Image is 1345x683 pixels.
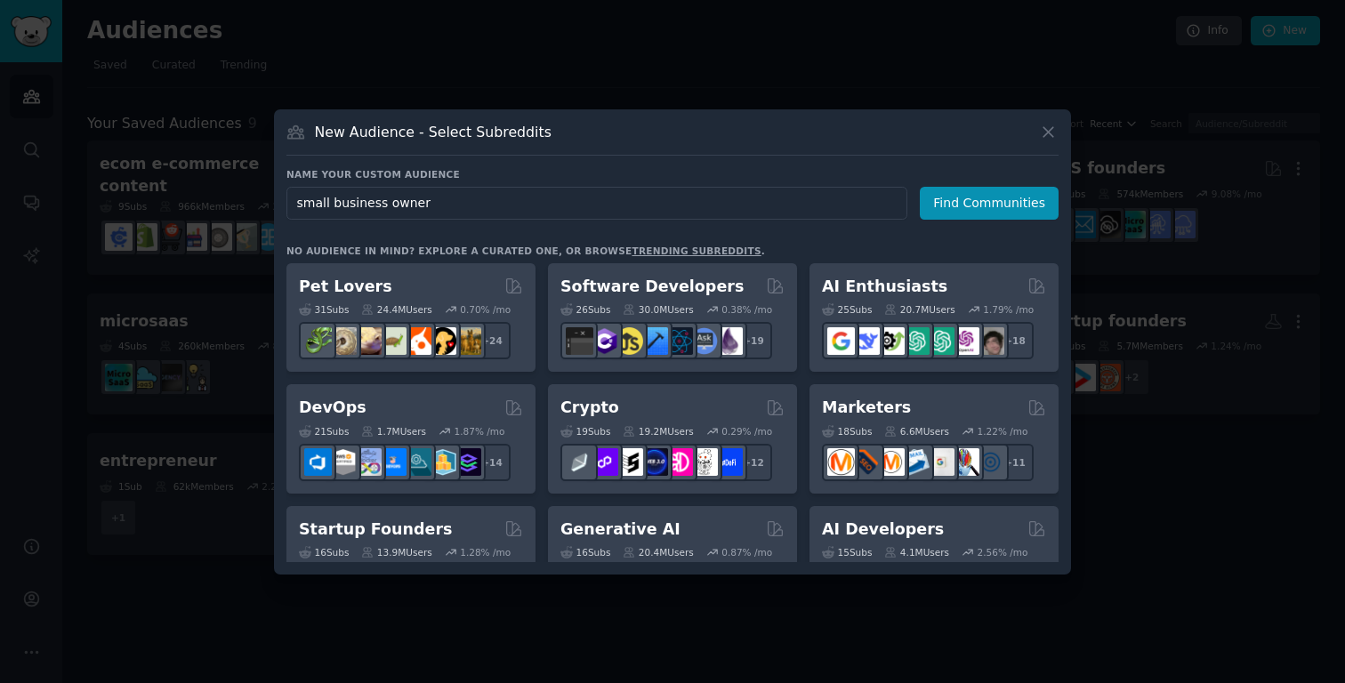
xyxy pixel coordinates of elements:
[299,303,349,316] div: 31 Sub s
[902,327,930,355] img: chatgpt_promptDesign
[379,448,407,476] img: DevOpsLinks
[560,425,610,438] div: 19 Sub s
[560,397,619,419] h2: Crypto
[329,327,357,355] img: ballpython
[404,448,431,476] img: platformengineering
[361,303,431,316] div: 24.4M Users
[822,546,872,558] div: 15 Sub s
[735,444,772,481] div: + 12
[827,448,855,476] img: content_marketing
[665,327,693,355] img: reactnative
[640,448,668,476] img: web3
[927,327,954,355] img: chatgpt_prompts_
[877,327,905,355] img: AItoolsCatalog
[616,327,643,355] img: learnjavascript
[560,303,610,316] div: 26 Sub s
[354,327,382,355] img: leopardgeckos
[623,425,693,438] div: 19.2M Users
[286,245,765,257] div: No audience in mind? Explore a curated one, or browse .
[822,425,872,438] div: 18 Sub s
[822,303,872,316] div: 25 Sub s
[996,444,1034,481] div: + 11
[952,448,979,476] img: MarketingResearch
[361,546,431,558] div: 13.9M Users
[460,546,511,558] div: 1.28 % /mo
[286,168,1059,181] h3: Name your custom audience
[721,303,772,316] div: 0.38 % /mo
[623,303,693,316] div: 30.0M Users
[560,546,610,558] div: 16 Sub s
[616,448,643,476] img: ethstaker
[299,425,349,438] div: 21 Sub s
[877,448,905,476] img: AskMarketing
[591,448,618,476] img: 0xPolygon
[822,397,911,419] h2: Marketers
[429,448,456,476] img: aws_cdk
[304,448,332,476] img: azuredevops
[354,448,382,476] img: Docker_DevOps
[640,327,668,355] img: iOSProgramming
[460,303,511,316] div: 0.70 % /mo
[454,327,481,355] img: dogbreed
[690,448,718,476] img: CryptoNews
[978,425,1028,438] div: 1.22 % /mo
[299,276,392,298] h2: Pet Lovers
[329,448,357,476] img: AWS_Certified_Experts
[299,518,452,541] h2: Startup Founders
[884,546,949,558] div: 4.1M Users
[690,327,718,355] img: AskComputerScience
[299,546,349,558] div: 16 Sub s
[299,397,366,419] h2: DevOps
[952,327,979,355] img: OpenAIDev
[454,448,481,476] img: PlatformEngineers
[822,276,947,298] h2: AI Enthusiasts
[455,425,505,438] div: 1.87 % /mo
[404,327,431,355] img: cockatiel
[566,448,593,476] img: ethfinance
[304,327,332,355] img: herpetology
[827,327,855,355] img: GoogleGeminiAI
[566,327,593,355] img: software
[996,322,1034,359] div: + 18
[927,448,954,476] img: googleads
[473,322,511,359] div: + 24
[591,327,618,355] img: csharp
[902,448,930,476] img: Emailmarketing
[560,276,744,298] h2: Software Developers
[379,327,407,355] img: turtle
[632,245,761,256] a: trending subreddits
[560,518,681,541] h2: Generative AI
[735,322,772,359] div: + 19
[429,327,456,355] img: PetAdvice
[852,327,880,355] img: DeepSeek
[473,444,511,481] div: + 14
[715,448,743,476] img: defi_
[822,518,944,541] h2: AI Developers
[884,303,954,316] div: 20.7M Users
[721,425,772,438] div: 0.29 % /mo
[978,546,1028,558] div: 2.56 % /mo
[623,546,693,558] div: 20.4M Users
[715,327,743,355] img: elixir
[665,448,693,476] img: defiblockchain
[721,546,772,558] div: 0.87 % /mo
[852,448,880,476] img: bigseo
[920,187,1059,220] button: Find Communities
[361,425,426,438] div: 1.7M Users
[884,425,949,438] div: 6.6M Users
[286,187,907,220] input: Pick a short name, like "Digital Marketers" or "Movie-Goers"
[977,327,1004,355] img: ArtificalIntelligence
[977,448,1004,476] img: OnlineMarketing
[315,123,552,141] h3: New Audience - Select Subreddits
[983,303,1034,316] div: 1.79 % /mo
